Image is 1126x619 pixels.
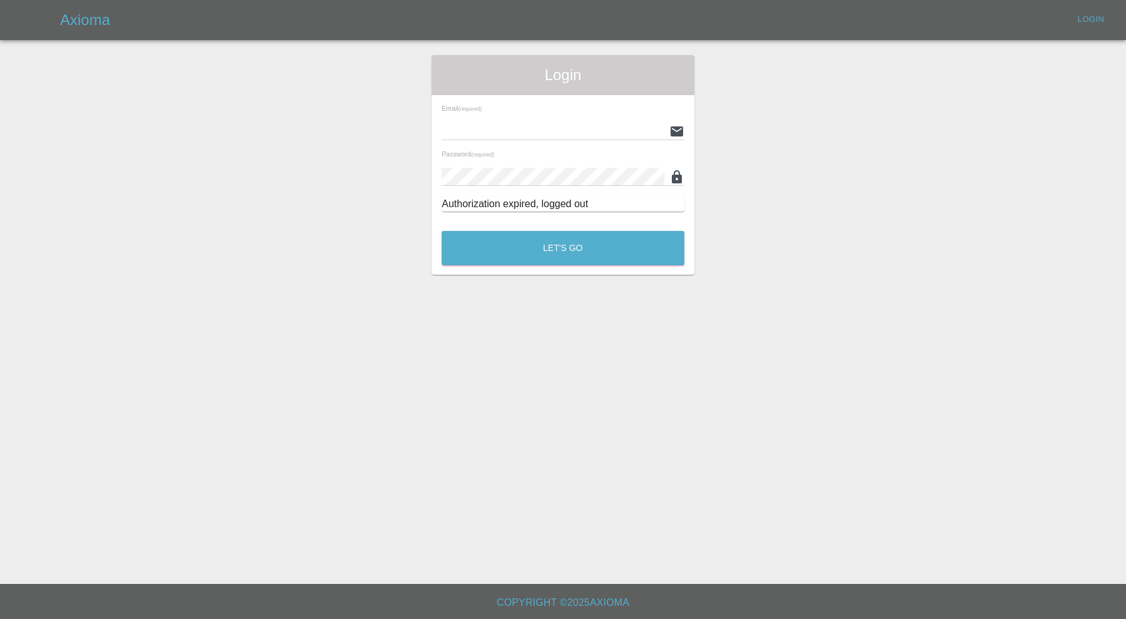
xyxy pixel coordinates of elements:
a: Login [1071,10,1111,29]
div: Authorization expired, logged out [442,197,684,212]
small: (required) [471,152,494,158]
span: Login [442,65,684,85]
span: Email [442,105,482,112]
button: Let's Go [442,231,684,265]
h5: Axioma [60,10,110,30]
small: (required) [459,106,482,112]
h6: Copyright © 2025 Axioma [10,594,1116,611]
span: Password [442,150,494,158]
